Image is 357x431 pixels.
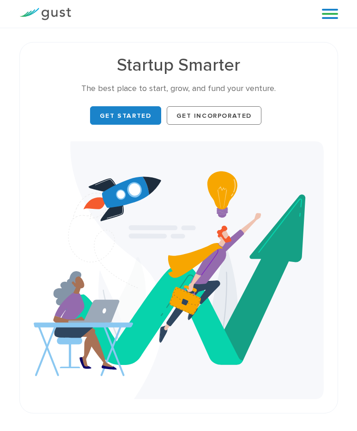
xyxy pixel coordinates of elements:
[34,83,324,94] div: The best place to start, grow, and fund your venture.
[34,56,324,74] h1: Startup Smarter
[167,106,262,125] a: Get Incorporated
[90,106,161,125] a: Get Started
[34,141,324,399] img: Startup Smarter Hero
[19,8,71,20] img: Gust Logo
